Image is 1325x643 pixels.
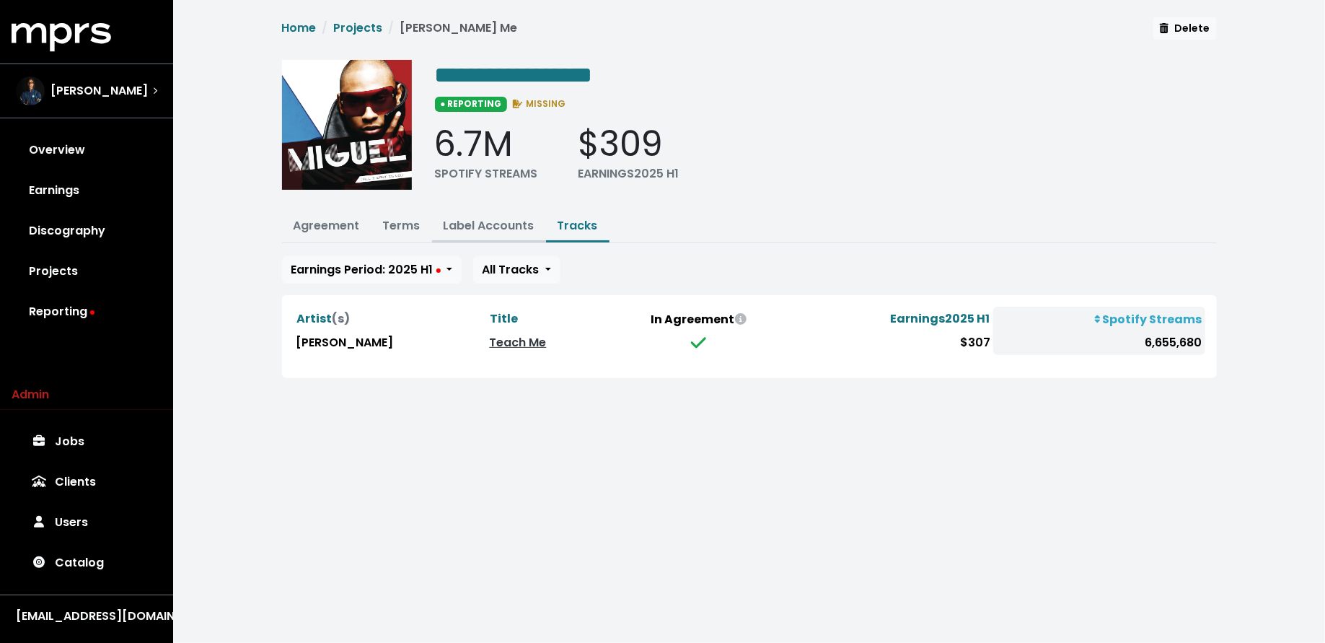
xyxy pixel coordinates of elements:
[383,19,518,37] li: [PERSON_NAME] Me
[12,28,111,45] a: mprs logo
[383,217,421,234] a: Terms
[578,123,679,165] div: $309
[12,421,162,462] a: Jobs
[16,76,45,105] img: The selected account / producer
[334,19,383,36] a: Projects
[12,462,162,502] a: Clients
[282,256,462,284] button: Earnings Period: 2025 H1
[435,64,593,87] span: Edit value
[12,130,162,170] a: Overview
[12,607,162,626] button: [EMAIL_ADDRESS][DOMAIN_NAME]
[473,256,560,284] button: All Tracks
[489,334,546,351] a: Teach Me
[50,82,148,100] span: [PERSON_NAME]
[578,165,679,183] div: EARNINGS 2025 H1
[12,543,162,583] a: Catalog
[333,310,351,327] span: (s)
[282,19,518,48] nav: breadcrumb
[889,310,990,328] button: Earnings2025 H1
[444,217,534,234] a: Label Accounts
[490,310,518,327] span: Title
[291,261,441,278] span: Earnings Period: 2025 H1
[558,217,598,234] a: Tracks
[489,310,519,328] button: Title
[483,261,540,278] span: All Tracks
[297,310,351,327] span: Artist
[294,217,360,234] a: Agreement
[296,310,351,328] button: Artist(s)
[435,165,538,183] div: SPOTIFY STREAMS
[793,331,993,355] td: $307
[435,97,508,111] span: ● REPORTING
[993,307,1205,331] th: Spotify Streams
[12,292,162,332] a: Reporting
[12,170,162,211] a: Earnings
[12,502,162,543] a: Users
[282,19,317,36] a: Home
[993,331,1205,355] td: 6,655,680
[1153,17,1216,40] button: Delete
[510,97,565,110] span: MISSING
[12,251,162,292] a: Projects
[890,310,990,327] span: Earnings 2025 H1
[435,123,538,165] div: 6.7M
[604,307,793,331] th: In Agreement
[1160,21,1210,35] span: Delete
[12,211,162,251] a: Discography
[282,60,412,190] img: Album cover for this project
[294,331,487,355] td: [PERSON_NAME]
[16,608,157,625] div: [EMAIL_ADDRESS][DOMAIN_NAME]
